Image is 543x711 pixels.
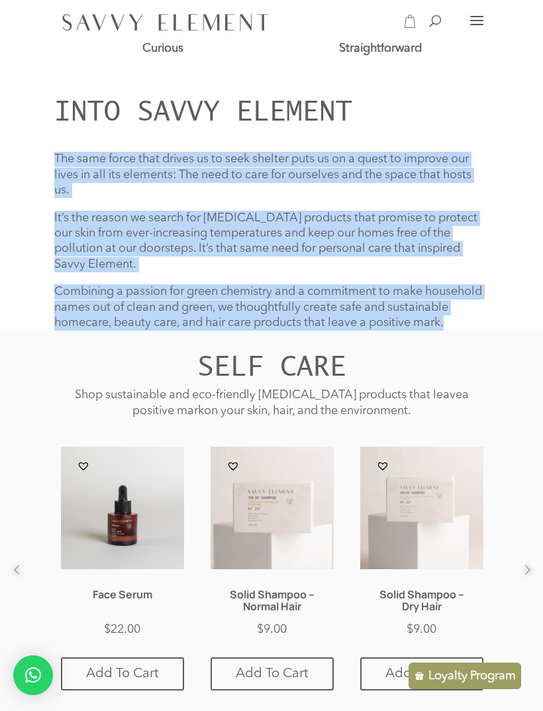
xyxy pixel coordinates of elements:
[21,574,34,587] button: Previous
[57,7,274,35] img: SavvyElement
[257,624,264,635] span: $
[54,388,489,419] p: a positive mark
[61,657,183,690] a: Add to cart: “Face Serum”
[61,447,183,569] img: Face Serum
[204,405,411,417] span: on your skin, hair, and the environment.
[211,447,333,569] img: Solid Shampoo for Normal Hair by Savvy Element
[54,42,271,56] p: Curious
[509,574,522,587] button: Next
[54,211,489,285] p: It’s the reason we search for [MEDICAL_DATA] products that promise to protect our skin from ever-...
[74,589,172,619] h1: Face Serum
[271,42,489,56] p: Straightforward
[104,624,140,635] bdi: 22.00
[428,668,516,684] p: Loyalty Program
[223,589,321,619] h1: Solid Shampoo – Normal Hair
[54,351,489,387] h2: SELF CARE
[104,624,111,635] span: $
[75,389,462,401] span: Shop sustainable and eco-friendly [MEDICAL_DATA] products that leave
[54,95,489,132] h2: Into Savvy Element
[211,657,333,690] a: Add to cart: “Solid Shampoo - Normal Hair”
[360,657,483,690] a: Add to cart: “Solid Shampoo - Dry Hair”
[407,624,436,635] bdi: 9.00
[373,589,471,619] h1: Solid Shampoo – Dry Hair
[54,152,489,210] p: The same force that drives us to seek shelter puts us on a quest to improve our lives in all its ...
[407,624,413,635] span: $
[257,624,287,635] bdi: 9.00
[54,284,489,331] p: Combining a passion for green chemistry and a commitment to make household names out of clean and...
[360,447,483,569] img: Solid Shampoo for Dry Hair by Savvy Element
